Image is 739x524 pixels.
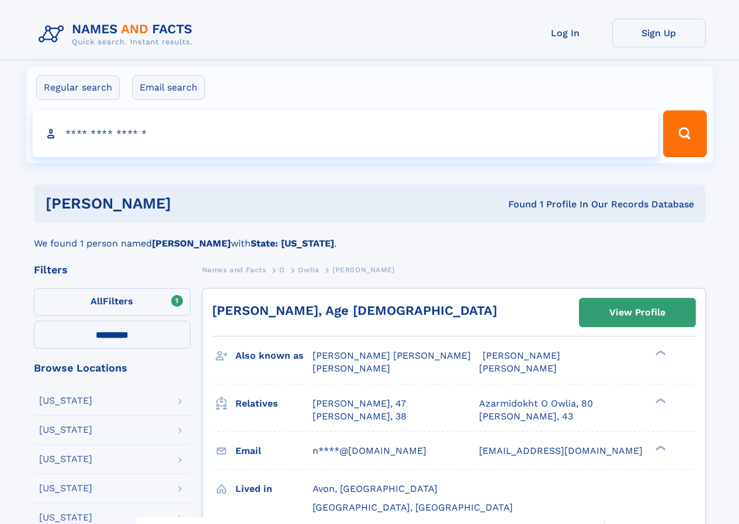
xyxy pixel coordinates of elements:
[235,441,313,461] h3: Email
[235,394,313,414] h3: Relatives
[39,484,92,493] div: [US_STATE]
[152,238,231,249] b: [PERSON_NAME]
[36,75,120,100] label: Regular search
[663,110,706,157] button: Search Button
[298,266,319,274] span: Owlia
[313,363,390,374] span: [PERSON_NAME]
[39,425,92,435] div: [US_STATE]
[479,445,643,456] span: [EMAIL_ADDRESS][DOMAIN_NAME]
[46,196,340,211] h1: [PERSON_NAME]
[212,303,497,318] a: [PERSON_NAME], Age [DEMOGRAPHIC_DATA]
[91,296,103,307] span: All
[332,266,395,274] span: [PERSON_NAME]
[313,483,438,494] span: Avon, [GEOGRAPHIC_DATA]
[132,75,205,100] label: Email search
[313,350,471,361] span: [PERSON_NAME] [PERSON_NAME]
[483,350,560,361] span: [PERSON_NAME]
[479,410,573,423] a: [PERSON_NAME], 43
[298,262,319,277] a: Owlia
[34,265,190,275] div: Filters
[251,238,334,249] b: State: [US_STATE]
[34,19,202,50] img: Logo Names and Facts
[653,349,667,357] div: ❯
[235,479,313,499] h3: Lived in
[202,262,266,277] a: Names and Facts
[519,19,612,47] a: Log In
[612,19,706,47] a: Sign Up
[580,299,695,327] a: View Profile
[609,299,665,326] div: View Profile
[279,266,285,274] span: O
[479,363,557,374] span: [PERSON_NAME]
[479,397,593,410] a: Azarmidokht O Owlia, 80
[235,346,313,366] h3: Also known as
[653,444,667,452] div: ❯
[313,502,513,513] span: [GEOGRAPHIC_DATA], [GEOGRAPHIC_DATA]
[279,262,285,277] a: O
[33,110,658,157] input: search input
[39,454,92,464] div: [US_STATE]
[339,198,694,211] div: Found 1 Profile In Our Records Database
[39,513,92,522] div: [US_STATE]
[39,396,92,405] div: [US_STATE]
[653,397,667,404] div: ❯
[313,397,406,410] a: [PERSON_NAME], 47
[34,288,190,316] label: Filters
[34,363,190,373] div: Browse Locations
[34,223,706,251] div: We found 1 person named with .
[313,410,407,423] a: [PERSON_NAME], 38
